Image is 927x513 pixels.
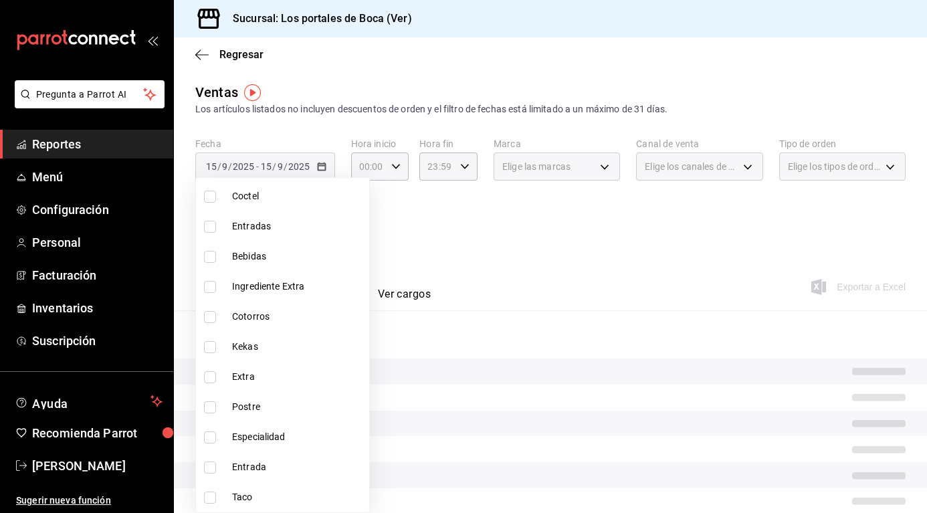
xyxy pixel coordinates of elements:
[232,460,364,474] span: Entrada
[232,310,364,324] span: Cotorros
[232,400,364,414] span: Postre
[232,249,364,264] span: Bebidas
[232,370,364,384] span: Extra
[232,280,364,294] span: Ingrediente Extra
[232,219,364,233] span: Entradas
[232,490,364,504] span: Taco
[232,340,364,354] span: Kekas
[232,430,364,444] span: Especialidad
[244,84,261,101] img: Tooltip marker
[232,189,364,203] span: Coctel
